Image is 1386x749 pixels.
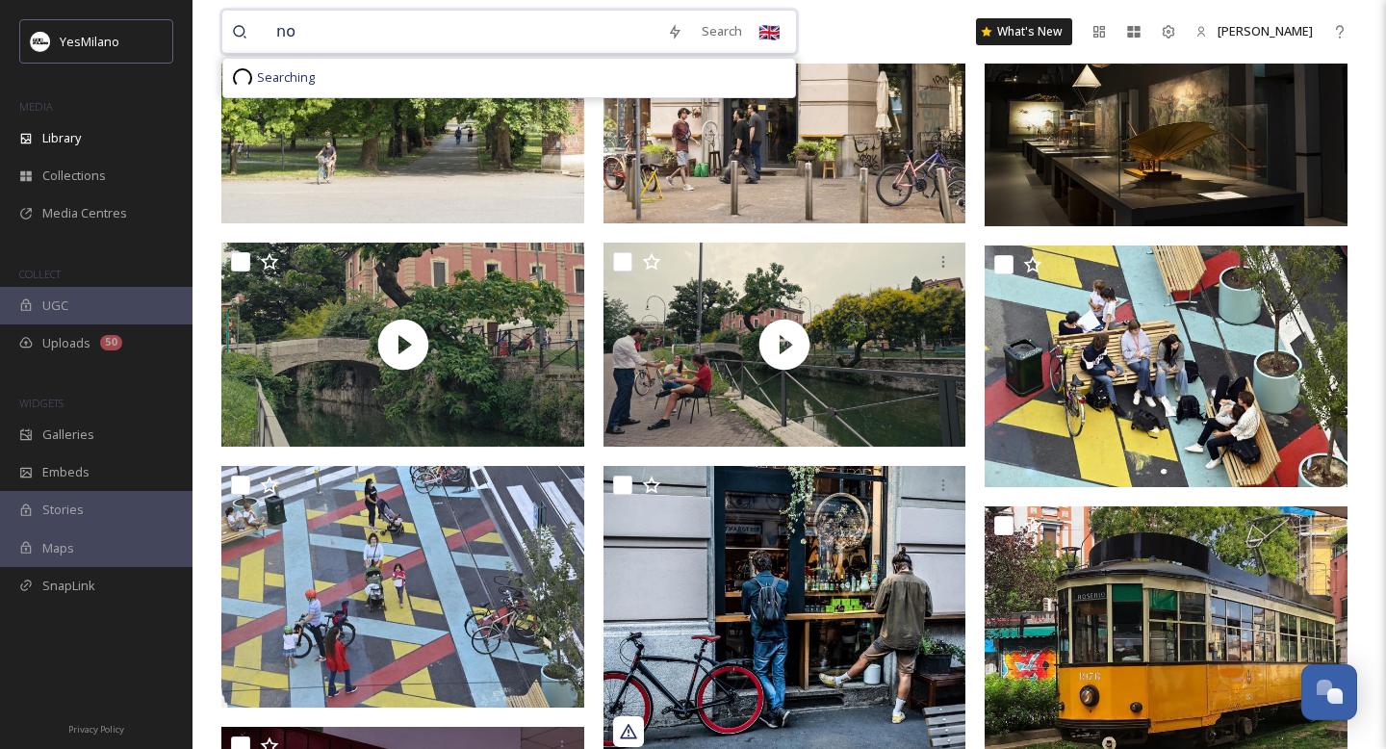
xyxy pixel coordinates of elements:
[19,99,53,114] span: MEDIA
[42,539,74,557] span: Maps
[1186,13,1322,50] a: [PERSON_NAME]
[42,463,90,481] span: Embeds
[42,577,95,595] span: SnapLink
[19,267,61,281] span: COLLECT
[221,466,584,708] img: piazzale-bacone-pic-comune-di-milano.jpeg
[42,167,106,185] span: Collections
[257,68,315,87] span: Searching
[68,716,124,739] a: Privacy Policy
[42,426,94,444] span: Galleries
[267,11,657,53] input: Search your library
[1218,22,1313,39] span: [PERSON_NAME]
[19,396,64,410] span: WIDGETS
[100,335,122,350] div: 50
[60,33,119,50] span: YesMilano
[1301,664,1357,720] button: Open Chat
[42,501,84,519] span: Stories
[42,129,81,147] span: Library
[603,243,966,447] img: thumbnail
[692,13,752,50] div: Search
[976,18,1072,45] a: What's New
[42,204,127,222] span: Media Centres
[68,723,124,736] span: Privacy Policy
[42,334,90,352] span: Uploads
[31,32,50,51] img: Logo%20YesMilano%40150x.png
[985,245,1347,487] img: piazzale-bacone2-pic-comune-di-milano.jpeg
[42,297,68,315] span: UGC
[221,243,584,447] img: thumbnail
[752,14,786,49] div: 🇬🇧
